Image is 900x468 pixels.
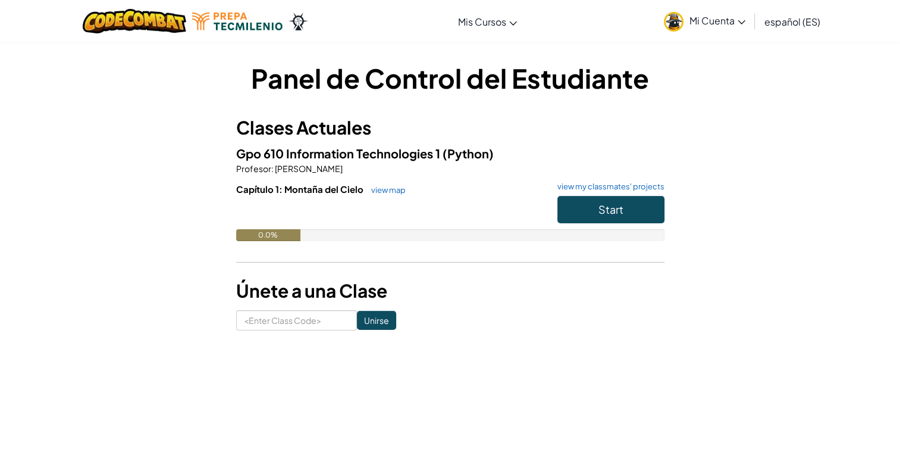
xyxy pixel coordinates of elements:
span: Capítulo 1: Montaña del Cielo [236,183,365,195]
span: [PERSON_NAME] [274,163,343,174]
span: (Python) [443,146,494,161]
span: español (ES) [764,15,820,28]
span: Start [598,202,623,216]
h1: Panel de Control del Estudiante [236,60,664,96]
input: Unirse [357,311,396,330]
span: Mis Cursos [458,15,506,28]
a: view map [365,185,406,195]
h3: Únete a una Clase [236,277,664,304]
span: Mi Cuenta [689,14,745,27]
input: <Enter Class Code> [236,310,357,330]
h3: Clases Actuales [236,114,664,141]
img: Ozaria [288,13,308,30]
button: Start [557,196,664,223]
a: Mi Cuenta [658,2,751,40]
span: Profesor [236,163,271,174]
img: CodeCombat logo [83,9,187,33]
span: : [271,163,274,174]
a: view my classmates' projects [551,183,664,191]
img: Tecmilenio logo [192,13,283,30]
img: avatar [664,12,683,32]
a: Mis Cursos [452,5,523,38]
div: 0.0% [236,229,300,241]
span: Gpo 610 Information Technologies 1 [236,146,443,161]
a: español (ES) [758,5,826,38]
